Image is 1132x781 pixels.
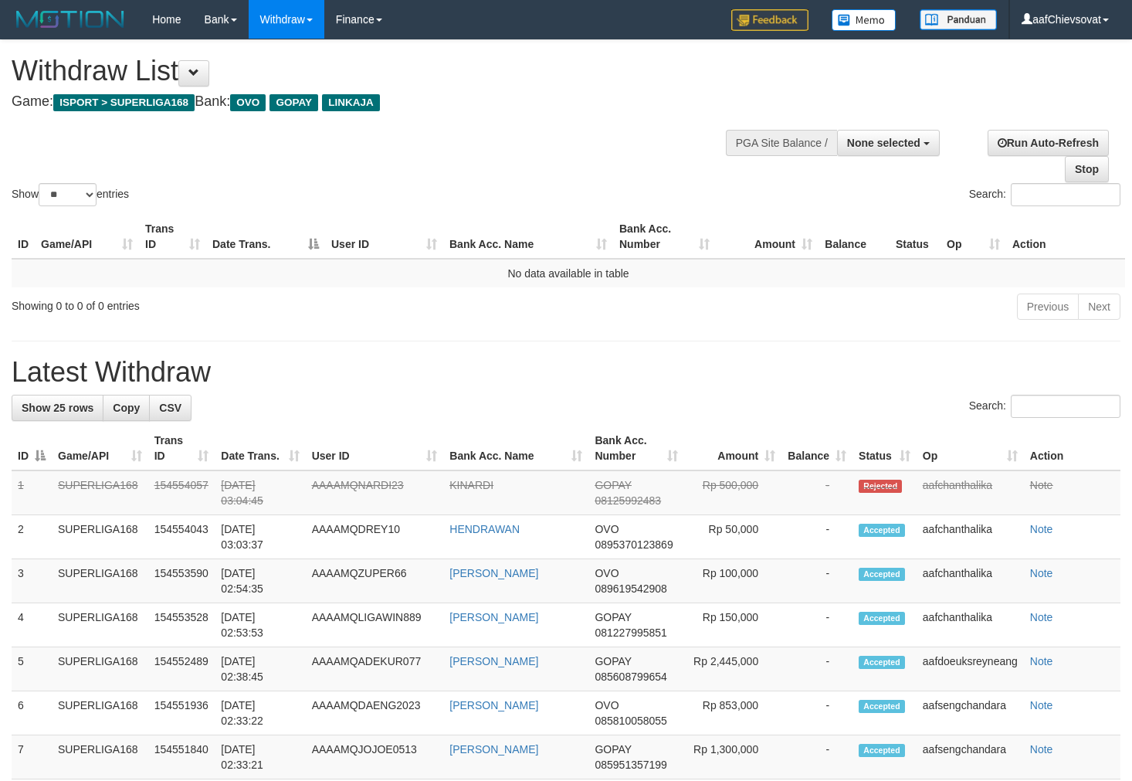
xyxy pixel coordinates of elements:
td: AAAAMQNARDI23 [306,470,444,515]
td: No data available in table [12,259,1125,287]
h1: Latest Withdraw [12,357,1120,388]
td: - [781,559,852,603]
span: OVO [595,567,619,579]
label: Search: [969,183,1120,206]
a: [PERSON_NAME] [449,567,538,579]
span: LINKAJA [322,94,380,111]
td: SUPERLIGA168 [52,559,148,603]
img: MOTION_logo.png [12,8,129,31]
td: - [781,691,852,735]
td: AAAAMQDREY10 [306,515,444,559]
th: User ID: activate to sort column ascending [325,215,443,259]
span: Copy 085608799654 to clipboard [595,671,666,683]
td: [DATE] 03:04:45 [215,470,305,515]
td: [DATE] 02:33:22 [215,691,305,735]
a: Stop [1065,156,1109,182]
td: SUPERLIGA168 [52,470,148,515]
span: Accepted [859,656,905,669]
th: ID [12,215,35,259]
th: Balance: activate to sort column ascending [781,426,852,470]
td: AAAAMQLIGAWIN889 [306,603,444,647]
a: Next [1078,294,1120,320]
a: Note [1030,611,1053,623]
td: AAAAMQADEKUR077 [306,647,444,691]
a: Previous [1017,294,1079,320]
a: [PERSON_NAME] [449,743,538,756]
a: Copy [103,395,150,421]
a: [PERSON_NAME] [449,699,538,711]
th: Op: activate to sort column ascending [917,426,1024,470]
th: ID: activate to sort column descending [12,426,52,470]
span: Copy 085951357199 to clipboard [595,759,666,771]
img: Button%20Memo.svg [832,9,896,31]
th: Bank Acc. Name: activate to sort column ascending [443,426,588,470]
a: KINARDI [449,479,493,491]
a: Note [1030,699,1053,711]
td: AAAAMQDAENG2023 [306,691,444,735]
img: Feedback.jpg [731,9,808,31]
td: 1 [12,470,52,515]
td: [DATE] 03:03:37 [215,515,305,559]
input: Search: [1011,395,1120,418]
th: Status [890,215,941,259]
td: aafsengchandara [917,691,1024,735]
td: aafchanthalika [917,470,1024,515]
td: 4 [12,603,52,647]
a: [PERSON_NAME] [449,611,538,623]
td: - [781,647,852,691]
button: None selected [837,130,940,156]
a: Note [1030,567,1053,579]
td: Rp 100,000 [684,559,781,603]
td: aafchanthalika [917,559,1024,603]
td: 154551840 [148,735,215,779]
span: GOPAY [595,479,631,491]
span: Copy 081227995851 to clipboard [595,626,666,639]
td: - [781,515,852,559]
th: Trans ID: activate to sort column ascending [139,215,206,259]
td: 154554057 [148,470,215,515]
span: Copy 089619542908 to clipboard [595,582,666,595]
th: Game/API: activate to sort column ascending [52,426,148,470]
td: SUPERLIGA168 [52,735,148,779]
span: CSV [159,402,181,414]
td: 154552489 [148,647,215,691]
input: Search: [1011,183,1120,206]
th: Amount: activate to sort column ascending [684,426,781,470]
a: Show 25 rows [12,395,103,421]
td: AAAAMQJOJOE0513 [306,735,444,779]
td: Rp 2,445,000 [684,647,781,691]
span: OVO [595,523,619,535]
td: SUPERLIGA168 [52,515,148,559]
a: HENDRAWAN [449,523,520,535]
span: Accepted [859,700,905,713]
td: Rp 500,000 [684,470,781,515]
th: Action [1006,215,1125,259]
td: 5 [12,647,52,691]
td: SUPERLIGA168 [52,603,148,647]
span: GOPAY [595,655,631,667]
select: Showentries [39,183,97,206]
span: None selected [847,137,920,149]
a: [PERSON_NAME] [449,655,538,667]
span: Copy [113,402,140,414]
td: aafchanthalika [917,515,1024,559]
span: Accepted [859,524,905,537]
td: [DATE] 02:54:35 [215,559,305,603]
td: [DATE] 02:33:21 [215,735,305,779]
div: Showing 0 to 0 of 0 entries [12,292,460,314]
th: Bank Acc. Name: activate to sort column ascending [443,215,613,259]
td: [DATE] 02:38:45 [215,647,305,691]
span: Rejected [859,480,902,493]
th: Date Trans.: activate to sort column ascending [215,426,305,470]
label: Show entries [12,183,129,206]
th: Date Trans.: activate to sort column descending [206,215,325,259]
th: Game/API: activate to sort column ascending [35,215,139,259]
td: [DATE] 02:53:53 [215,603,305,647]
span: Copy 08125992483 to clipboard [595,494,661,507]
td: 2 [12,515,52,559]
th: Action [1024,426,1120,470]
td: aafsengchandara [917,735,1024,779]
td: Rp 1,300,000 [684,735,781,779]
th: Status: activate to sort column ascending [852,426,917,470]
h1: Withdraw List [12,56,739,87]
